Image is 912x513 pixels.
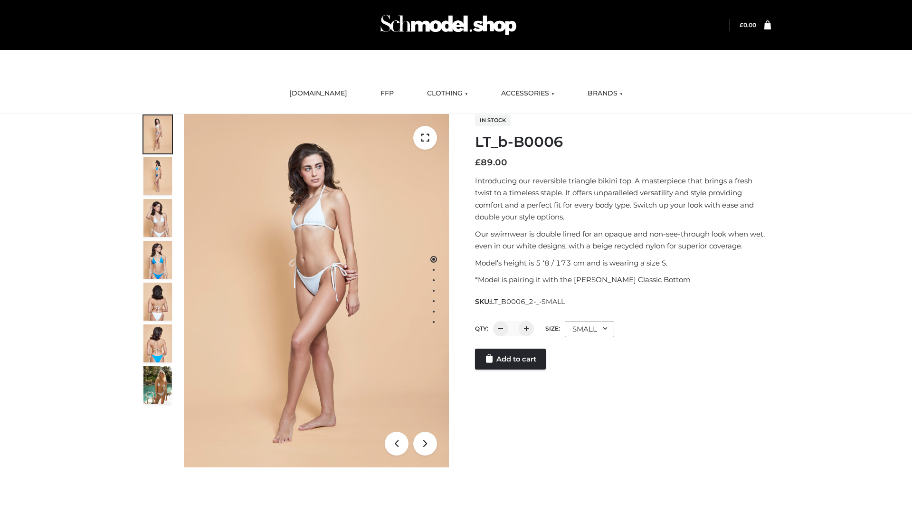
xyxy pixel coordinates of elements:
span: £ [740,21,743,28]
a: Add to cart [475,349,546,370]
p: *Model is pairing it with the [PERSON_NAME] Classic Bottom [475,274,771,286]
label: Size: [545,325,560,332]
a: BRANDS [580,83,630,104]
a: £0.00 [740,21,756,28]
a: ACCESSORIES [494,83,561,104]
img: ArielClassicBikiniTop_CloudNine_AzureSky_OW114ECO_4-scaled.jpg [143,241,172,279]
label: QTY: [475,325,488,332]
img: ArielClassicBikiniTop_CloudNine_AzureSky_OW114ECO_3-scaled.jpg [143,199,172,237]
p: Our swimwear is double lined for an opaque and non-see-through look when wet, even in our white d... [475,228,771,252]
span: £ [475,157,481,168]
img: ArielClassicBikiniTop_CloudNine_AzureSky_OW114ECO_7-scaled.jpg [143,283,172,321]
img: ArielClassicBikiniTop_CloudNine_AzureSky_OW114ECO_8-scaled.jpg [143,324,172,362]
span: In stock [475,114,511,126]
bdi: 89.00 [475,157,507,168]
p: Model’s height is 5 ‘8 / 173 cm and is wearing a size S. [475,257,771,269]
img: ArielClassicBikiniTop_CloudNine_AzureSky_OW114ECO_1-scaled.jpg [143,115,172,153]
p: Introducing our reversible triangle bikini top. A masterpiece that brings a fresh twist to a time... [475,175,771,223]
span: SKU: [475,296,566,307]
bdi: 0.00 [740,21,756,28]
img: Arieltop_CloudNine_AzureSky2.jpg [143,366,172,404]
div: SMALL [565,321,614,337]
h1: LT_b-B0006 [475,133,771,151]
a: FFP [373,83,401,104]
img: ArielClassicBikiniTop_CloudNine_AzureSky_OW114ECO_2-scaled.jpg [143,157,172,195]
a: [DOMAIN_NAME] [282,83,354,104]
span: LT_B0006_2-_-SMALL [491,297,565,306]
a: CLOTHING [420,83,475,104]
img: Schmodel Admin 964 [377,6,520,44]
img: ArielClassicBikiniTop_CloudNine_AzureSky_OW114ECO_1 [184,114,449,467]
